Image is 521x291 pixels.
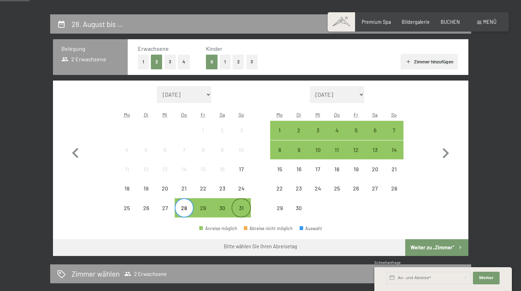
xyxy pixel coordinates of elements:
[136,160,155,179] div: Tue Aug 12 2025
[124,112,130,118] abbr: Montag
[327,160,346,179] div: Abreise nicht möglich
[155,198,174,217] div: Wed Aug 27 2025
[270,160,289,179] div: Mon Sep 15 2025
[328,186,346,203] div: 25
[175,179,194,198] div: Abreise nicht möglich
[118,179,136,198] div: Mon Aug 18 2025
[232,179,251,198] div: Abreise nicht möglich
[175,166,193,184] div: 14
[213,205,231,223] div: 30
[270,179,289,198] div: Mon Sep 22 2025
[232,121,251,140] div: Sun Aug 03 2025
[362,19,391,25] span: Premium Spa
[118,186,136,203] div: 18
[385,160,403,179] div: Abreise nicht möglich
[309,127,327,145] div: 3
[289,179,308,198] div: Abreise nicht möglich
[366,121,385,140] div: Sat Sep 06 2025
[232,198,251,217] div: Abreise möglich
[366,127,384,145] div: 6
[194,179,213,198] div: Abreise nicht möglich
[175,147,193,165] div: 7
[354,112,358,118] abbr: Freitag
[213,140,232,159] div: Abreise nicht möglich
[181,112,187,118] abbr: Donnerstag
[232,121,251,140] div: Abreise nicht möglich
[118,198,136,217] div: Mon Aug 25 2025
[483,19,496,25] span: Menü
[194,160,213,179] div: Abreise nicht möglich
[366,140,385,159] div: Abreise möglich
[232,179,251,198] div: Sun Aug 24 2025
[118,147,136,165] div: 4
[289,198,308,217] div: Tue Sep 30 2025
[194,121,213,140] div: Fri Aug 01 2025
[402,19,430,25] a: Bildergalerie
[271,127,288,145] div: 1
[309,186,327,203] div: 24
[213,186,231,203] div: 23
[224,243,297,250] div: Bitte wählen Sie Ihren Abreisetag
[270,179,289,198] div: Abreise nicht möglich
[194,179,213,198] div: Fri Aug 22 2025
[347,186,365,203] div: 26
[72,20,123,28] h2: 28. August bis …
[194,198,213,217] div: Fri Aug 29 2025
[118,166,136,184] div: 11
[213,121,232,140] div: Sat Aug 02 2025
[289,140,308,159] div: Tue Sep 09 2025
[246,55,258,69] button: 3
[175,179,194,198] div: Thu Aug 21 2025
[156,205,174,223] div: 27
[213,179,232,198] div: Sat Aug 23 2025
[194,127,212,145] div: 1
[290,147,308,165] div: 9
[156,147,174,165] div: 6
[137,166,155,184] div: 12
[61,55,107,63] span: 2 Erwachsene
[366,179,385,198] div: Abreise nicht möglich
[118,160,136,179] div: Mon Aug 11 2025
[201,112,205,118] abbr: Freitag
[136,179,155,198] div: Abreise nicht möglich
[441,19,460,25] a: BUCHEN
[213,140,232,159] div: Sat Aug 09 2025
[175,198,194,217] div: Thu Aug 28 2025
[233,55,244,69] button: 2
[289,140,308,159] div: Abreise möglich
[327,121,346,140] div: Abreise möglich
[308,140,327,159] div: Abreise möglich
[61,45,119,53] h3: Belegung
[290,127,308,145] div: 2
[327,179,346,198] div: Abreise nicht möglich
[347,147,365,165] div: 12
[309,147,327,165] div: 10
[270,198,289,217] div: Mon Sep 29 2025
[213,147,231,165] div: 9
[155,198,174,217] div: Abreise nicht möglich
[366,147,384,165] div: 13
[366,160,385,179] div: Sat Sep 20 2025
[175,160,194,179] div: Abreise nicht möglich
[232,160,251,179] div: Sun Aug 17 2025
[194,140,213,159] div: Abreise nicht möglich
[213,198,232,217] div: Sat Aug 30 2025
[232,160,251,179] div: Abreise nicht möglich
[290,205,308,223] div: 30
[309,166,327,184] div: 17
[194,186,212,203] div: 22
[346,179,365,198] div: Fri Sep 26 2025
[194,140,213,159] div: Fri Aug 08 2025
[435,86,456,218] button: Nächster Monat
[385,179,403,198] div: Sun Sep 28 2025
[118,179,136,198] div: Abreise nicht möglich
[136,140,155,159] div: Abreise nicht möglich
[328,147,346,165] div: 11
[270,198,289,217] div: Abreise nicht möglich
[194,198,213,217] div: Abreise möglich
[289,160,308,179] div: Tue Sep 16 2025
[136,198,155,217] div: Abreise nicht möglich
[270,160,289,179] div: Abreise nicht möglich
[156,166,174,184] div: 13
